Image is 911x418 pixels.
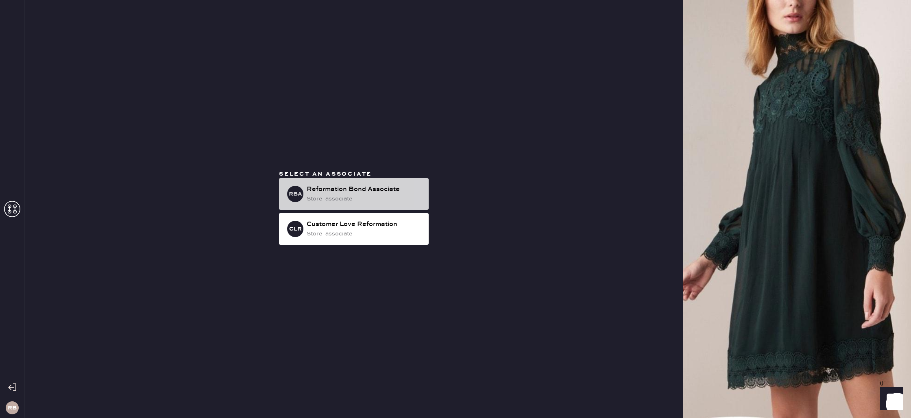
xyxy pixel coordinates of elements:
div: Customer Love Reformation [307,220,422,229]
iframe: Front Chat [872,381,907,416]
h3: CLR [289,226,302,232]
h3: RB [8,405,17,411]
div: store_associate [307,229,422,238]
div: Reformation Bond Associate [307,185,422,194]
div: store_associate [307,194,422,203]
span: Select an associate [279,170,372,178]
h3: RBA [289,191,302,197]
